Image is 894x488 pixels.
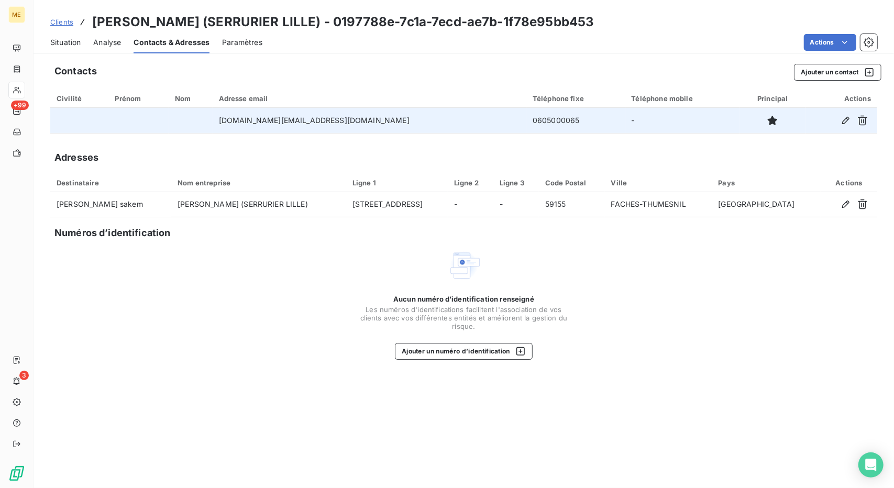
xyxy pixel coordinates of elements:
div: Ligne 2 [454,179,487,187]
div: Principal [746,94,800,103]
div: Ville [611,179,706,187]
span: Contacts & Adresses [134,37,209,48]
span: Aucun numéro d’identification renseigné [393,295,534,303]
td: 0605000065 [526,108,625,133]
span: Clients [50,18,73,26]
td: - [625,108,740,133]
div: Téléphone fixe [533,94,619,103]
td: [PERSON_NAME] sakem [50,192,171,217]
div: Open Intercom Messenger [858,452,884,478]
span: +99 [11,101,29,110]
div: Actions [827,179,871,187]
td: [STREET_ADDRESS] [346,192,448,217]
span: Les numéros d'identifications facilitent l'association de vos clients avec vos différentes entité... [359,305,569,330]
td: [GEOGRAPHIC_DATA] [712,192,821,217]
div: Ligne 3 [500,179,533,187]
span: Analyse [93,37,121,48]
div: Nom entreprise [178,179,340,187]
button: Actions [804,34,856,51]
div: Civilité [57,94,102,103]
td: - [493,192,539,217]
span: Situation [50,37,81,48]
h5: Contacts [54,64,97,79]
div: Code Postal [545,179,599,187]
td: 59155 [539,192,605,217]
a: Clients [50,17,73,27]
td: [DOMAIN_NAME][EMAIL_ADDRESS][DOMAIN_NAME] [213,108,526,133]
td: FACHES-THUMESNIL [605,192,712,217]
button: Ajouter un contact [794,64,881,81]
span: 3 [19,371,29,380]
button: Ajouter un numéro d’identification [395,343,533,360]
div: ME [8,6,25,23]
div: Destinataire [57,179,165,187]
h5: Adresses [54,150,98,165]
div: Prénom [115,94,162,103]
div: Téléphone mobile [632,94,733,103]
span: Paramètres [222,37,262,48]
td: [PERSON_NAME] (SERRURIER LILLE) [171,192,346,217]
h3: [PERSON_NAME] (SERRURIER LILLE) - 0197788e-7c1a-7ecd-ae7b-1f78e95bb453 [92,13,594,31]
td: - [448,192,493,217]
div: Nom [175,94,206,103]
div: Actions [812,94,871,103]
div: Ligne 1 [352,179,442,187]
img: Logo LeanPay [8,465,25,482]
div: Pays [719,179,815,187]
img: Empty state [447,249,481,282]
div: Adresse email [219,94,520,103]
h5: Numéros d’identification [54,226,171,240]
